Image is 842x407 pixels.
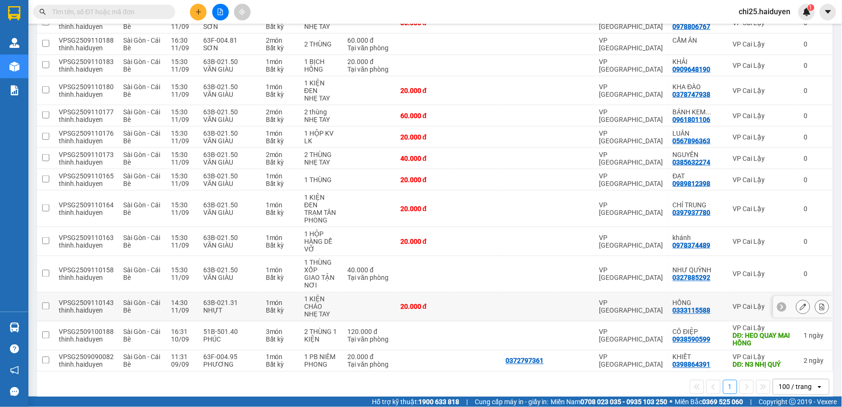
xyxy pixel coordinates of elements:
div: BÁNH KEM DOREMON [673,108,724,116]
div: 0 [804,87,828,94]
div: 60.000 đ [348,37,391,44]
div: VPSG2509110163 [59,234,114,241]
div: 0978374489 [673,241,711,249]
div: CHÍ TRUNG [673,201,724,209]
div: HÀNG DỄ VỠ [304,238,338,253]
span: ngày [809,332,824,340]
div: 0 [804,40,828,48]
span: | [751,397,752,407]
span: | [466,397,468,407]
div: 11:31 [171,353,194,361]
div: 2 thùng [304,108,338,116]
strong: 0369 525 060 [703,398,743,406]
div: 20.000 đ [400,87,448,94]
div: thinh.haiduyen [59,137,114,145]
div: VP Cai Lậy [733,238,795,245]
div: 1 KIỆN ĐEN [304,79,338,94]
div: 09/09 [171,361,194,369]
div: NHẸ TAY [304,23,338,30]
span: Sài Gòn - Cái Bè [123,299,160,314]
img: warehouse-icon [9,323,19,333]
button: caret-down [820,4,836,20]
div: 15:30 [171,234,194,241]
div: 0397937780 [673,209,711,216]
div: 1 [804,332,828,340]
div: Bất kỳ [266,336,295,343]
div: 11/09 [171,65,194,73]
div: VĂN GIÀU [203,241,256,249]
div: 0 [804,205,828,213]
span: ... [706,108,712,116]
input: Tìm tên, số ĐT hoặc mã đơn [52,7,164,17]
div: VP Cai Lậy [733,324,795,332]
div: 63B-021.50 [203,201,256,209]
span: Sài Gòn - Cái Bè [123,108,160,123]
div: NHƯ QUỲNH [673,267,724,274]
div: thinh.haiduyen [59,307,114,314]
div: VĂN GIÀU [203,65,256,73]
div: 1 món [266,353,295,361]
div: thinh.haiduyen [59,23,114,30]
div: NHẸ TAY [304,94,338,102]
div: GIAO TẬN NƠI [304,274,338,289]
span: ⚪️ [670,400,673,404]
div: thinh.haiduyen [59,116,114,123]
div: 1 món [266,201,295,209]
div: 1 món [266,234,295,241]
div: VP [GEOGRAPHIC_DATA] [599,299,663,314]
div: 20.000 đ [348,353,391,361]
div: Tại văn phòng [348,336,391,343]
div: VP Cai Lậy [733,133,795,141]
div: 11/09 [171,180,194,187]
span: Sài Gòn - Cái Bè [123,151,160,166]
div: VP [GEOGRAPHIC_DATA] [599,83,663,98]
div: TRẠM TÂN PHONG [304,209,338,224]
div: VP [GEOGRAPHIC_DATA] [599,108,663,123]
div: 63F-004.95 [203,353,256,361]
div: 2 THÙNG [304,151,338,158]
div: 11/09 [171,241,194,249]
div: VĂN GIÀU [203,137,256,145]
span: Miền Nam [551,397,668,407]
img: solution-icon [9,85,19,95]
div: Bất kỳ [266,91,295,98]
div: 63B-021.50 [203,234,256,241]
div: VP [GEOGRAPHIC_DATA] [599,151,663,166]
div: 1 món [266,299,295,307]
span: search [39,9,46,15]
div: thinh.haiduyen [59,44,114,52]
div: DĐ: N3 NHỊ QUÝ [733,361,795,369]
div: 0 [804,62,828,69]
span: Sài Gòn - Cái Bè [123,234,160,249]
div: 0 [804,270,828,278]
span: Cung cấp máy in - giấy in: [475,397,549,407]
div: 0398864391 [673,361,711,369]
div: 1 KIỆN ĐEN [304,194,338,209]
div: ĐẠT [673,172,724,180]
div: Bất kỳ [266,116,295,123]
div: 63B-021.50 [203,58,256,65]
div: Sửa đơn hàng [796,300,810,314]
div: Bất kỳ [266,307,295,314]
div: 15:30 [171,172,194,180]
span: ngày [809,357,824,365]
div: 11/09 [171,44,194,52]
span: chi25.haiduyen [732,6,798,18]
div: VP Cai Lậy [733,176,795,184]
div: 63B-021.50 [203,267,256,274]
div: VPSG2509110176 [59,129,114,137]
div: VP [GEOGRAPHIC_DATA] [599,201,663,216]
div: 63B-021.50 [203,129,256,137]
div: KHA ĐÀO [673,83,724,91]
button: aim [234,4,251,20]
span: Hỗ trợ kỹ thuật: [372,397,459,407]
div: 1 HỘP [304,230,338,238]
div: 20.000 đ [400,303,448,311]
div: 11/09 [171,274,194,282]
div: 1 món [266,58,295,65]
div: 16:30 [171,37,194,44]
div: NHỰT [203,307,256,314]
div: Bất kỳ [266,361,295,369]
div: 60.000 đ [400,112,448,120]
div: 1 món [266,172,295,180]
